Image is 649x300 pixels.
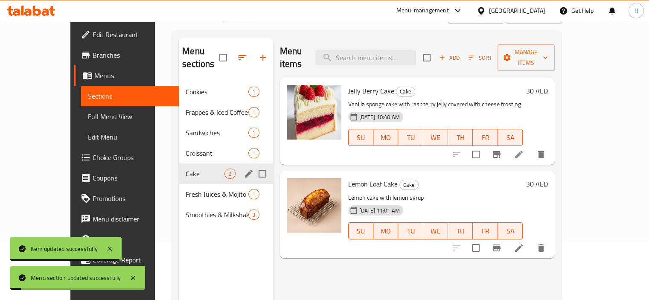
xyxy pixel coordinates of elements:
[186,148,248,158] span: Croissant
[74,24,179,45] a: Edit Restaurant
[348,84,394,97] span: Jelly Berry Cake
[526,85,548,97] h6: 30 AED
[436,51,463,64] span: Add item
[352,225,370,237] span: SU
[348,129,373,146] button: SU
[74,250,179,270] a: Coverage Report
[498,44,555,71] button: Manage items
[498,222,523,239] button: SA
[74,209,179,229] a: Menu disclaimer
[315,50,416,65] input: search
[74,65,179,86] a: Menus
[93,29,172,40] span: Edit Restaurant
[179,102,273,122] div: Frappes & Iced Coffee1
[225,170,235,178] span: 2
[436,51,463,64] button: Add
[179,82,273,102] div: Cookies1
[451,225,469,237] span: TH
[81,127,179,147] a: Edit Menu
[498,129,523,146] button: SA
[179,204,273,225] div: Smoothies & Milkshakes3
[214,49,232,67] span: Select all sections
[348,178,398,190] span: Lemon Loaf Cake
[399,180,419,190] div: Cake
[467,146,485,163] span: Select to update
[249,88,259,96] span: 1
[531,144,551,165] button: delete
[242,167,255,180] button: edit
[486,238,507,258] button: Branch-specific-item
[501,131,519,144] span: SA
[402,225,419,237] span: TU
[427,131,445,144] span: WE
[81,106,179,127] a: Full Menu View
[373,129,398,146] button: MO
[531,238,551,258] button: delete
[466,51,494,64] button: Sort
[463,51,498,64] span: Sort items
[287,85,341,140] img: Jelly Berry Cake
[423,129,448,146] button: WE
[469,53,492,63] span: Sort
[93,193,172,204] span: Promotions
[74,188,179,209] a: Promotions
[93,214,172,224] span: Menu disclaimer
[93,152,172,163] span: Choice Groups
[448,222,473,239] button: TH
[179,78,273,228] nav: Menu sections
[396,87,415,97] div: Cake
[248,128,259,138] div: items
[179,143,273,163] div: Croissant1
[634,6,638,15] span: H
[377,225,395,237] span: MO
[467,239,485,257] span: Select to update
[74,147,179,168] a: Choice Groups
[348,222,373,239] button: SU
[93,50,172,60] span: Branches
[400,180,418,190] span: Cake
[438,53,461,63] span: Add
[398,129,423,146] button: TU
[489,6,545,15] div: [GEOGRAPHIC_DATA]
[287,178,341,233] img: Lemon Loaf Cake
[186,189,248,199] span: Fresh Juices & Mojito
[249,108,259,117] span: 1
[179,163,273,184] div: Cake2edit
[396,6,449,16] div: Menu-management
[249,211,259,219] span: 3
[486,144,507,165] button: Branch-specific-item
[94,70,172,81] span: Menus
[186,169,224,179] span: Cake
[88,132,172,142] span: Edit Menu
[186,210,248,220] span: Smoothies & Milkshakes
[248,210,259,220] div: items
[232,47,253,68] span: Sort sections
[249,129,259,137] span: 1
[280,45,306,70] h2: Menu items
[473,129,498,146] button: FR
[249,149,259,157] span: 1
[448,129,473,146] button: TH
[93,234,172,245] span: Upsell
[74,45,179,65] a: Branches
[93,173,172,183] span: Coupons
[186,87,248,97] span: Cookies
[501,225,519,237] span: SA
[248,148,259,158] div: items
[186,128,248,138] span: Sandwiches
[248,87,259,97] div: items
[248,107,259,117] div: items
[398,222,423,239] button: TU
[348,99,523,110] p: Vanilla sponge cake with raspberry jelly covered with cheese frosting
[396,87,415,96] span: Cake
[31,273,121,283] div: Menu section updated successfully
[451,131,469,144] span: TH
[186,107,248,117] div: Frappes & Iced Coffee
[423,222,448,239] button: WE
[514,243,524,253] a: Edit menu item
[373,222,398,239] button: MO
[248,189,259,199] div: items
[418,49,436,67] span: Select section
[473,222,498,239] button: FR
